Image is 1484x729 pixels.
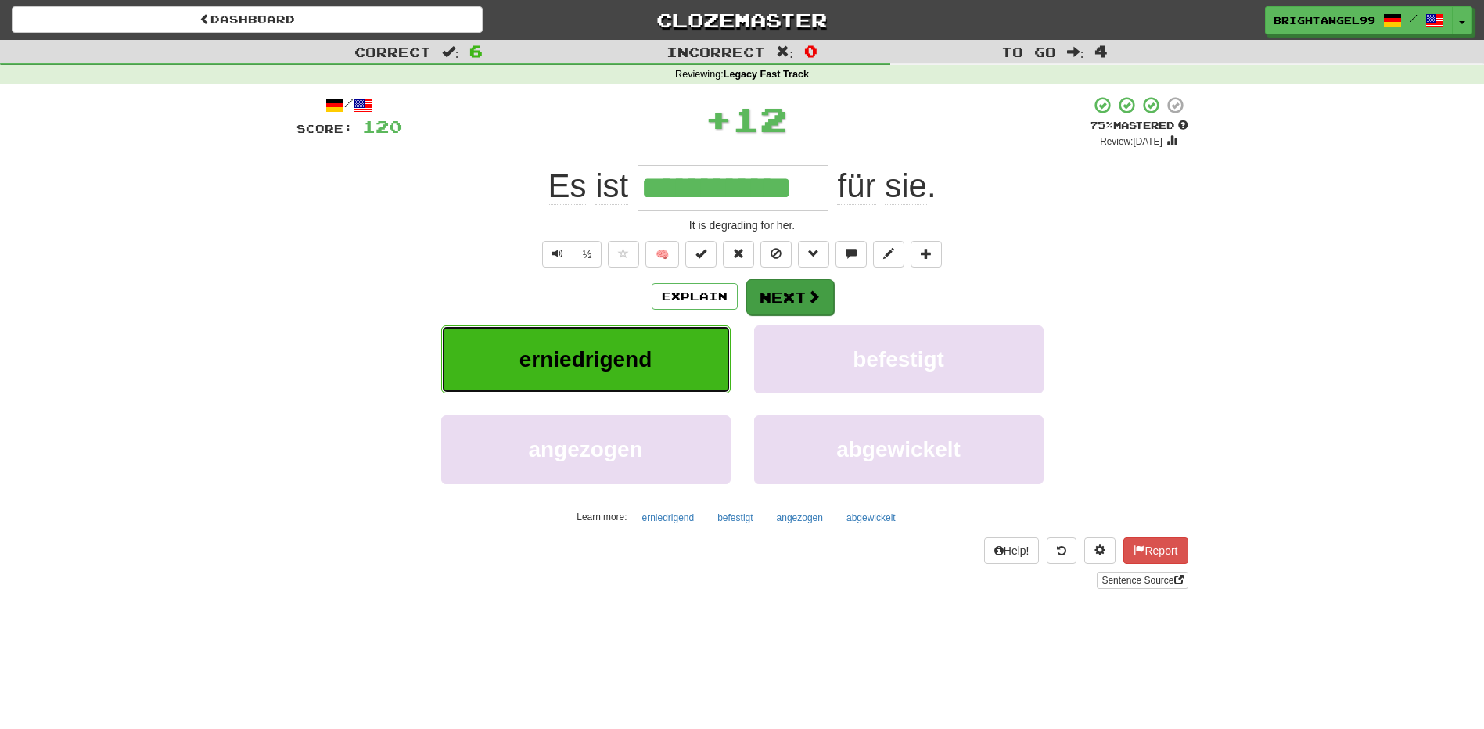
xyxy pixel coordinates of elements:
button: Add to collection (alt+a) [911,241,942,268]
a: Sentence Source [1097,572,1188,589]
span: . [828,167,936,205]
a: Dashboard [12,6,483,33]
button: angezogen [441,415,731,483]
div: Text-to-speech controls [539,241,602,268]
div: It is degrading for her. [296,217,1188,233]
button: Play sentence audio (ctl+space) [542,241,573,268]
span: : [1067,45,1084,59]
span: 120 [362,117,402,136]
span: / [1410,13,1418,23]
button: erniedrigend [633,506,702,530]
button: Grammar (alt+g) [798,241,829,268]
button: Report [1123,537,1188,564]
button: befestigt [709,506,761,530]
span: Es [548,167,586,205]
small: Review: [DATE] [1100,136,1162,147]
span: : [442,45,459,59]
span: 0 [804,41,817,60]
span: abgewickelt [836,437,961,461]
strong: Legacy Fast Track [724,69,809,80]
span: befestigt [853,347,944,372]
span: 4 [1094,41,1108,60]
span: erniedrigend [519,347,652,372]
span: 6 [469,41,483,60]
button: Ignore sentence (alt+i) [760,241,792,268]
span: : [776,45,793,59]
button: Explain [652,283,738,310]
span: + [705,95,732,142]
button: Favorite sentence (alt+f) [608,241,639,268]
span: Correct [354,44,431,59]
small: Learn more: [577,512,627,523]
button: Reset to 0% Mastered (alt+r) [723,241,754,268]
div: Mastered [1090,119,1188,133]
span: To go [1001,44,1056,59]
button: angezogen [768,506,832,530]
div: / [296,95,402,115]
span: Score: [296,122,353,135]
span: für [837,167,875,205]
span: 75 % [1090,119,1113,131]
button: 🧠 [645,241,679,268]
button: befestigt [754,325,1044,393]
button: Discuss sentence (alt+u) [835,241,867,268]
span: 12 [732,99,787,138]
button: ½ [573,241,602,268]
button: abgewickelt [754,415,1044,483]
button: Next [746,279,834,315]
span: Incorrect [667,44,765,59]
button: Round history (alt+y) [1047,537,1076,564]
span: ist [595,167,628,205]
button: Edit sentence (alt+d) [873,241,904,268]
button: Help! [984,537,1040,564]
span: angezogen [528,437,642,461]
button: erniedrigend [441,325,731,393]
button: Set this sentence to 100% Mastered (alt+m) [685,241,717,268]
a: brightangel99 / [1265,6,1453,34]
span: brightangel99 [1274,13,1375,27]
button: abgewickelt [838,506,904,530]
a: Clozemaster [506,6,977,34]
span: sie [885,167,927,205]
